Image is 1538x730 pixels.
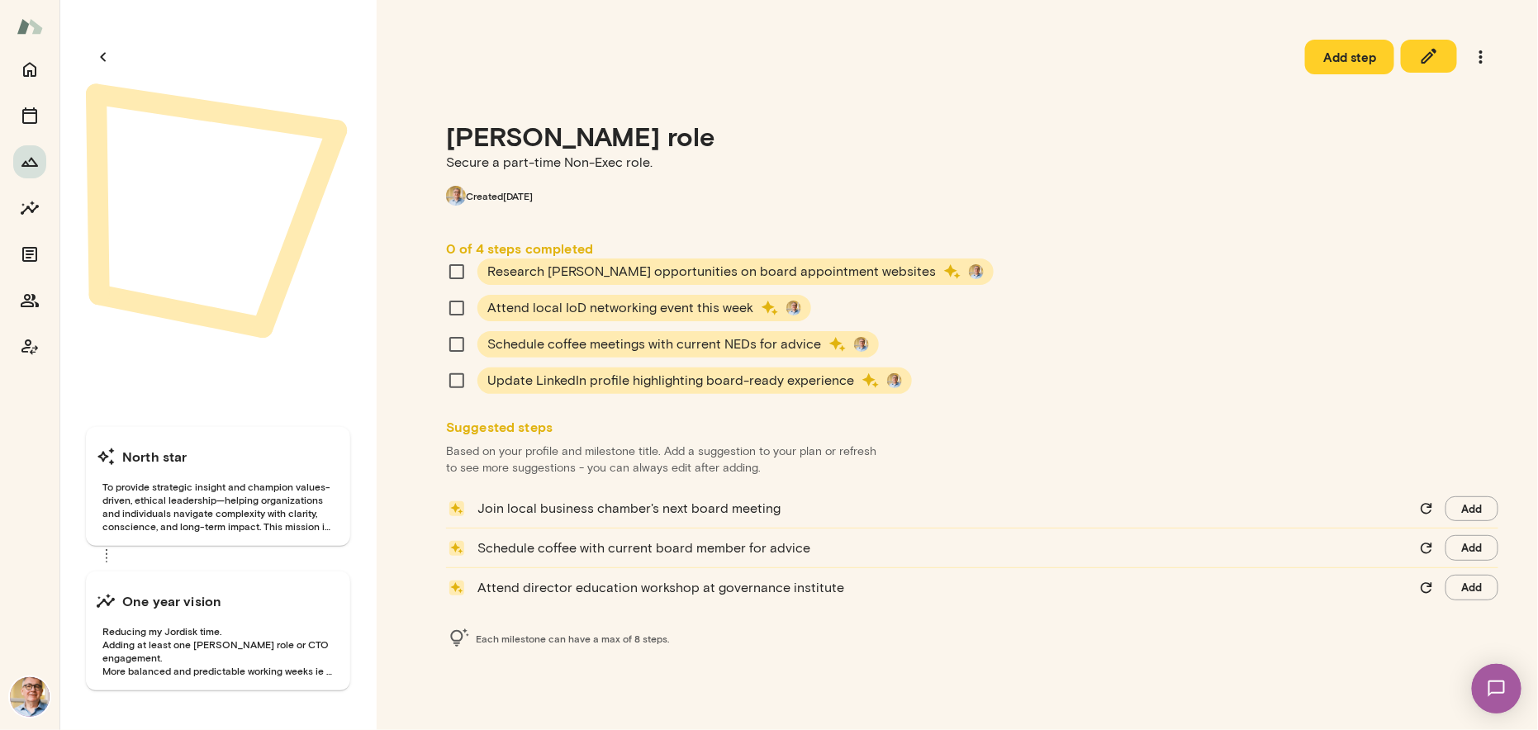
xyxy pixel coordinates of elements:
[1305,40,1394,74] button: Add step
[446,121,1498,152] h4: [PERSON_NAME] role
[13,53,46,86] button: Home
[487,262,936,282] span: Research [PERSON_NAME] opportunities on board appointment websites
[446,239,1498,258] h6: 0 of 4 steps completed
[487,334,821,354] span: Schedule coffee meetings with current NEDs for advice
[887,373,902,388] img: Scott Bowie
[446,417,1498,437] h6: Suggested steps
[13,192,46,225] button: Insights
[786,301,801,315] img: Scott Bowie
[17,11,43,42] img: Mento
[122,591,221,611] h6: One year vision
[854,337,869,352] img: Scott Bowie
[477,331,879,358] div: Schedule coffee meetings with current NEDs for adviceScott Bowie
[487,371,854,391] span: Update LinkedIn profile highlighting board-ready experience
[122,447,188,467] h6: North star
[487,298,753,318] span: Attend local IoD networking event this week
[1445,496,1498,522] button: Add
[10,677,50,717] img: Scott Bowie
[86,427,350,546] button: North starTo provide strategic insight and champion values-driven, ethical leadership—helping org...
[13,284,46,317] button: Members
[476,632,669,645] span: Each milestone can have a max of 8 steps.
[13,330,46,363] button: Coach app
[96,480,340,533] span: To provide strategic insight and champion values-driven, ethical leadership—helping organizations...
[477,538,1407,558] p: Schedule coffee with current board member for advice
[1445,575,1498,600] button: Add
[446,186,466,206] img: Scott Bowie
[446,443,1498,460] p: Based on your profile and milestone title. Add a suggestion to your plan or refresh
[466,189,533,202] span: Created [DATE]
[86,571,350,690] button: One year visionReducing my Jordisk time. Adding at least one [PERSON_NAME] role or CTO engagement...
[446,153,1498,173] p: Secure a part-time Non-Exec role.
[13,145,46,178] button: Growth Plan
[13,99,46,132] button: Sessions
[477,578,1407,598] p: Attend director education workshop at governance institute
[96,624,340,677] span: Reducing my Jordisk time. Adding at least one [PERSON_NAME] role or CTO engagement. More balanced...
[13,238,46,271] button: Documents
[477,295,811,321] div: Attend local IoD networking event this weekScott Bowie
[477,367,912,394] div: Update LinkedIn profile highlighting board-ready experienceScott Bowie
[477,258,994,285] div: Research [PERSON_NAME] opportunities on board appointment websitesScott Bowie
[1445,535,1498,561] button: Add
[477,499,1407,519] p: Join local business chamber's next board meeting
[446,460,1498,476] p: to see more suggestions - you can always edit after adding.
[969,264,984,279] img: Scott Bowie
